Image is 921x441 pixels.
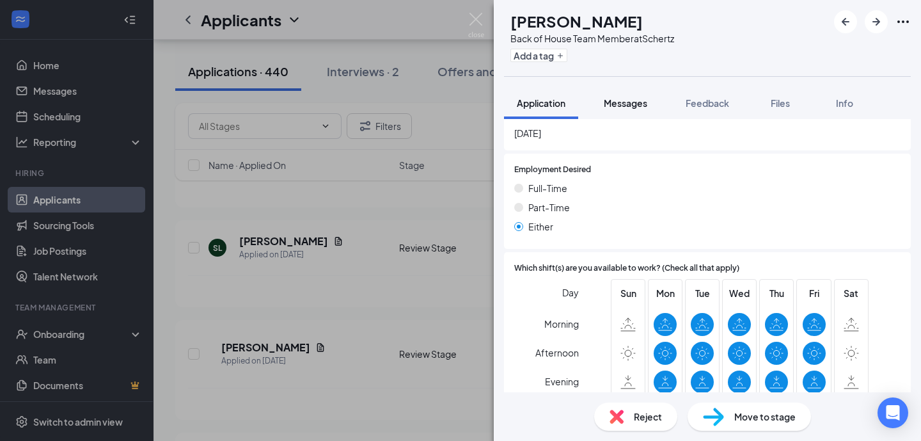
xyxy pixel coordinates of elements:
[514,126,901,140] span: [DATE]
[604,97,647,109] span: Messages
[544,312,579,335] span: Morning
[510,49,567,62] button: PlusAdd a tag
[528,200,570,214] span: Part-Time
[771,97,790,109] span: Files
[865,10,888,33] button: ArrowRight
[838,14,853,29] svg: ArrowLeftNew
[654,286,677,300] span: Mon
[634,410,662,424] span: Reject
[510,10,643,32] h1: [PERSON_NAME]
[535,341,579,364] span: Afternoon
[834,10,857,33] button: ArrowLeftNew
[514,262,739,275] span: Which shift(s) are you available to work? (Check all that apply)
[734,410,796,424] span: Move to stage
[528,181,567,195] span: Full-Time
[686,97,729,109] span: Feedback
[545,370,579,393] span: Evening
[895,14,911,29] svg: Ellipses
[803,286,826,300] span: Fri
[840,286,863,300] span: Sat
[517,97,565,109] span: Application
[728,286,751,300] span: Wed
[878,397,908,428] div: Open Intercom Messenger
[510,32,674,45] div: Back of House Team Member at Schertz
[562,285,579,300] span: Day
[869,14,884,29] svg: ArrowRight
[691,286,714,300] span: Tue
[836,97,853,109] span: Info
[765,286,788,300] span: Thu
[556,52,564,60] svg: Plus
[528,220,553,234] span: Either
[514,164,591,176] span: Employment Desired
[617,286,640,300] span: Sun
